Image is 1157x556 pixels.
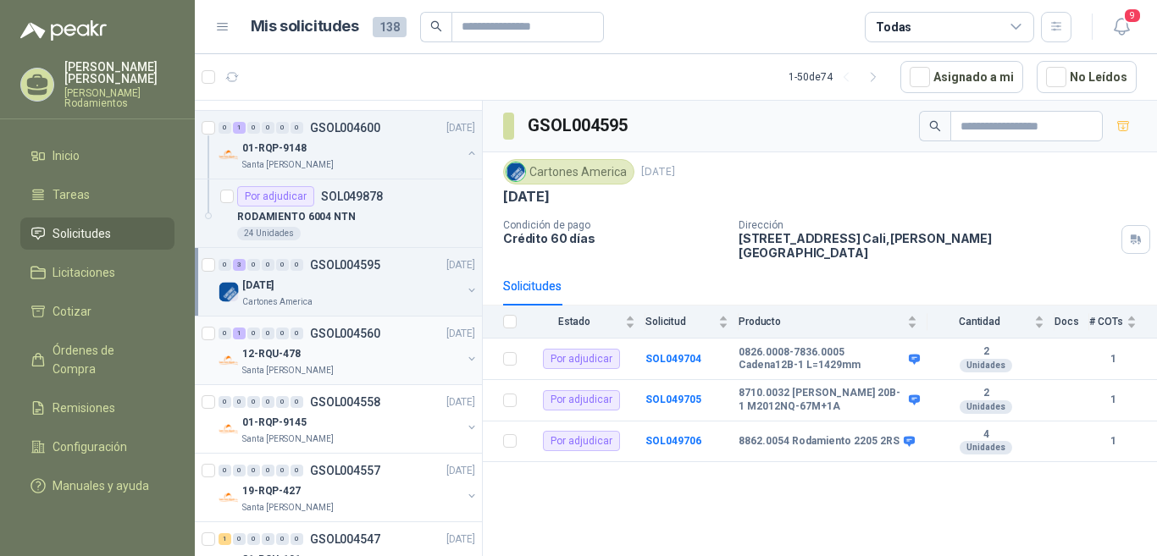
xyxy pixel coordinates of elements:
[262,396,274,408] div: 0
[219,328,231,339] div: 0
[373,17,407,37] span: 138
[1123,8,1142,24] span: 9
[1037,61,1137,93] button: No Leídos
[310,533,380,545] p: GSOL004547
[219,533,231,545] div: 1
[927,428,1044,442] b: 4
[20,431,174,463] a: Configuración
[53,146,80,165] span: Inicio
[219,259,231,271] div: 0
[53,185,90,204] span: Tareas
[739,346,905,372] b: 0826.0008-7836.0005 Cadena12B-1 L=1429mm
[53,341,158,378] span: Órdenes de Compra
[1055,306,1089,339] th: Docs
[960,400,1012,414] div: Unidades
[446,394,475,410] p: [DATE]
[53,399,115,417] span: Remisiones
[503,188,550,206] p: [DATE]
[219,487,239,508] img: Company Logo
[503,277,562,295] div: Solicitudes
[262,259,274,271] div: 0
[739,387,905,413] b: 8710.0032 [PERSON_NAME] 20B-1 M2012NQ-67M+1A
[1089,392,1137,408] b: 1
[927,387,1044,400] b: 2
[291,328,303,339] div: 0
[543,349,620,369] div: Por adjudicar
[446,531,475,548] p: [DATE]
[233,533,246,545] div: 0
[262,328,274,339] div: 0
[1089,433,1137,449] b: 1
[219,396,231,408] div: 0
[247,259,260,271] div: 0
[247,465,260,476] div: 0
[645,435,701,447] a: SOL049706
[20,256,174,289] a: Licitaciones
[276,465,289,476] div: 0
[446,463,475,479] p: [DATE]
[53,224,111,243] span: Solicitudes
[247,328,260,339] div: 0
[53,438,127,456] span: Configuración
[242,346,301,362] p: 12-RQU-478
[242,158,334,172] p: Santa [PERSON_NAME]
[1089,351,1137,367] b: 1
[929,120,941,132] span: search
[247,396,260,408] div: 0
[195,179,482,248] a: Por adjudicarSOL049878RODAMIENTO 6004 NTN24 Unidades
[960,441,1012,454] div: Unidades
[242,364,334,377] p: Santa [PERSON_NAME]
[20,392,174,424] a: Remisiones
[527,306,645,339] th: Estado
[927,345,1044,359] b: 2
[219,255,479,309] a: 0 3 0 0 0 0 GSOL004595[DATE] Company Logo[DATE]Cartones America
[233,396,246,408] div: 0
[242,501,334,515] p: Santa [PERSON_NAME]
[64,88,174,108] p: [PERSON_NAME] Rodamientos
[527,316,622,328] span: Estado
[645,353,701,365] a: SOL049704
[641,164,675,180] p: [DATE]
[233,122,246,134] div: 1
[291,533,303,545] div: 0
[20,179,174,211] a: Tareas
[20,217,174,250] a: Solicitudes
[528,113,630,139] h3: GSOL004595
[503,159,634,184] div: Cartones America
[233,328,246,339] div: 1
[739,306,927,339] th: Producto
[262,122,274,134] div: 0
[219,323,479,377] a: 0 1 0 0 0 0 GSOL004560[DATE] Company Logo12-RQU-478Santa [PERSON_NAME]
[219,460,479,515] a: 0 0 0 0 0 0 GSOL004557[DATE] Company Logo19-RQP-427Santa [PERSON_NAME]
[645,306,739,339] th: Solicitud
[645,316,715,328] span: Solicitud
[446,326,475,342] p: [DATE]
[310,259,380,271] p: GSOL004595
[310,465,380,476] p: GSOL004557
[739,231,1115,260] p: [STREET_ADDRESS] Cali , [PERSON_NAME][GEOGRAPHIC_DATA]
[276,328,289,339] div: 0
[321,190,383,202] p: SOL049878
[503,219,725,231] p: Condición de pago
[430,20,442,32] span: search
[219,465,231,476] div: 0
[242,278,274,294] p: [DATE]
[219,122,231,134] div: 0
[960,359,1012,372] div: Unidades
[276,259,289,271] div: 0
[291,259,303,271] div: 0
[789,63,887,91] div: 1 - 50 de 74
[20,334,174,385] a: Órdenes de Compra
[20,470,174,502] a: Manuales y ayuda
[276,122,289,134] div: 0
[262,465,274,476] div: 0
[219,350,239,371] img: Company Logo
[219,392,479,446] a: 0 0 0 0 0 0 GSOL004558[DATE] Company Logo01-RQP-9145Santa [PERSON_NAME]
[237,209,356,225] p: RODAMIENTO 6004 NTN
[876,18,911,36] div: Todas
[645,394,701,405] b: SOL049705
[242,415,307,431] p: 01-RQP-9145
[233,465,246,476] div: 0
